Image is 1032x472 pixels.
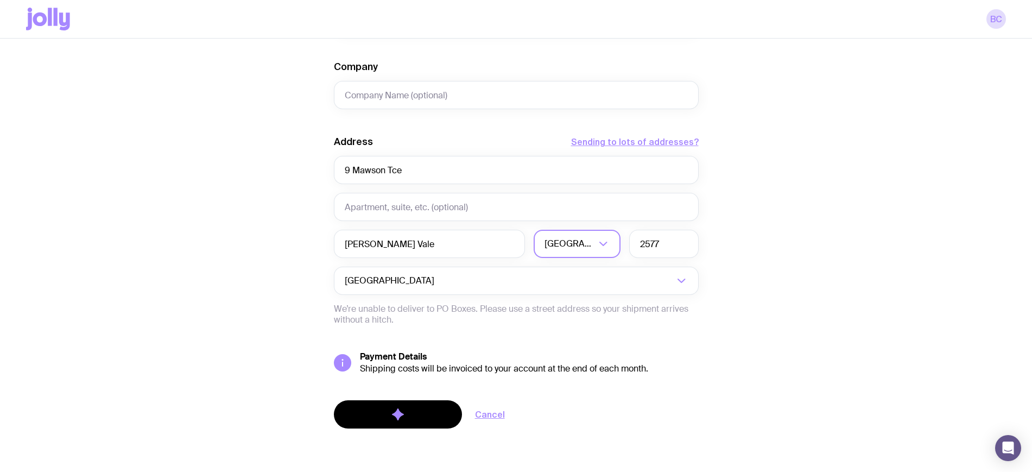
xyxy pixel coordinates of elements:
[986,9,1006,29] a: BC
[360,351,699,362] h5: Payment Details
[334,81,699,109] input: Company Name (optional)
[436,267,674,295] input: Search for option
[545,230,596,258] span: [GEOGRAPHIC_DATA]
[345,267,436,295] span: [GEOGRAPHIC_DATA]
[334,135,373,148] label: Address
[334,156,699,184] input: Street Address
[334,304,699,325] p: We’re unable to deliver to PO Boxes. Please use a street address so your shipment arrives without...
[534,230,621,258] div: Search for option
[334,60,378,73] label: Company
[475,408,505,421] a: Cancel
[334,230,525,258] input: Suburb
[334,267,699,295] div: Search for option
[629,230,699,258] input: Postcode
[571,135,699,148] button: Sending to lots of addresses?
[995,435,1021,461] div: Open Intercom Messenger
[334,193,699,221] input: Apartment, suite, etc. (optional)
[360,363,699,374] div: Shipping costs will be invoiced to your account at the end of each month.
